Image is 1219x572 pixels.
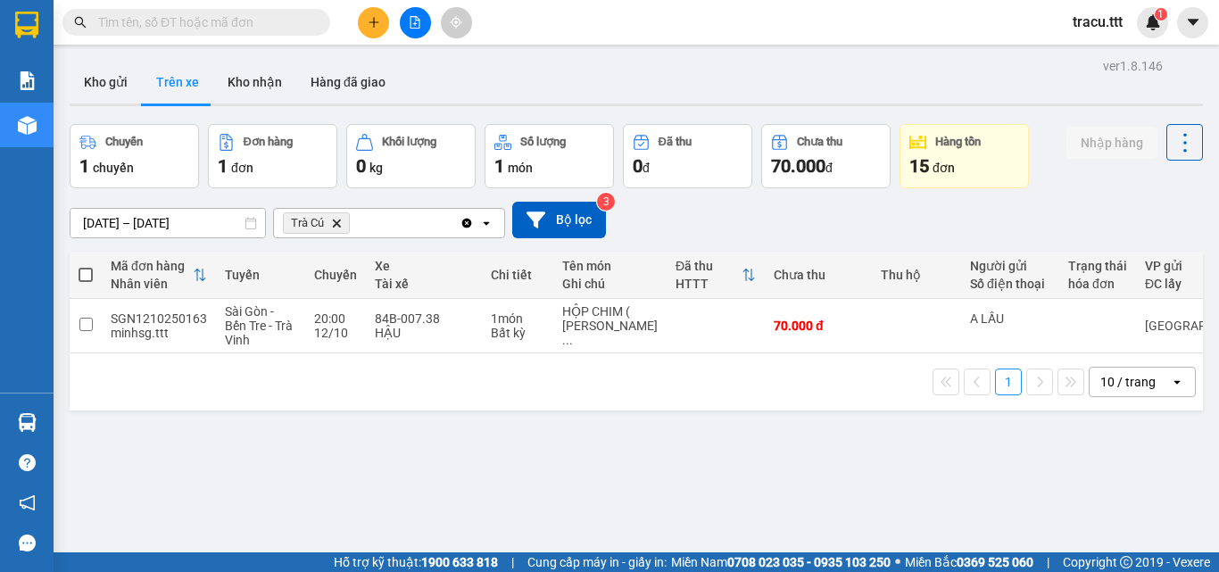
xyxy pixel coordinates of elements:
span: 0 [633,155,643,177]
span: Sài Gòn - Bến Tre - Trà Vinh [225,304,293,347]
img: icon-new-feature [1145,14,1161,30]
span: Miền Nam [671,552,891,572]
button: Nhập hàng [1066,127,1157,159]
svg: open [1170,375,1184,389]
span: tracu.ttt [1058,11,1137,33]
button: Đã thu0đ [623,124,752,188]
button: aim [441,7,472,38]
button: plus [358,7,389,38]
div: Chuyến [105,136,143,148]
div: Trạng thái [1068,259,1127,273]
span: 1 [494,155,504,177]
span: 15 [909,155,929,177]
span: Trà Cú, close by backspace [283,212,350,234]
span: ... [562,333,573,347]
svg: Clear all [460,216,474,230]
span: plus [368,16,380,29]
div: Số điện thoại [970,277,1050,291]
span: file-add [409,16,421,29]
input: Select a date range. [70,209,265,237]
span: search [74,16,87,29]
span: chuyến [93,161,134,175]
button: file-add [400,7,431,38]
button: Bộ lọc [512,202,606,238]
svg: open [479,216,493,230]
div: Tuyến [225,268,296,282]
div: 70.000 đ [774,319,863,333]
strong: 0369 525 060 [957,555,1033,569]
button: Trên xe [142,61,213,104]
sup: 3 [597,193,615,211]
span: 70.000 [771,155,825,177]
span: đ [643,161,650,175]
div: Đã thu [659,136,692,148]
span: ⚪️ [895,559,900,566]
div: Xe [375,259,473,273]
div: 1 món [491,311,544,326]
div: HẬU [375,326,473,340]
div: Thu hộ [881,268,952,282]
span: Trà Cú [291,216,324,230]
img: warehouse-icon [18,413,37,432]
button: Khối lượng0kg [346,124,476,188]
div: A LẦU [970,311,1050,326]
img: warehouse-icon [18,116,37,135]
span: đơn [231,161,253,175]
div: minhsg.ttt [111,326,207,340]
sup: 1 [1155,8,1167,21]
span: 1 [218,155,228,177]
div: Tên món [562,259,658,273]
div: 84B-007.38 [375,311,473,326]
div: Chuyến [314,268,357,282]
span: Hỗ trợ kỹ thuật: [334,552,498,572]
span: | [511,552,514,572]
button: Đơn hàng1đơn [208,124,337,188]
input: Selected Trà Cú. [353,214,355,232]
div: HỘP CHIM ( CHẾT KHÔNG ĐỀN ) [562,304,658,347]
div: SGN1210250163 [111,311,207,326]
th: Toggle SortBy [667,252,765,299]
span: đơn [933,161,955,175]
div: ver 1.8.146 [1103,56,1163,76]
button: 1 [995,369,1022,395]
div: 12/10 [314,326,357,340]
div: Chưa thu [797,136,842,148]
span: 0 [356,155,366,177]
div: Người gửi [970,259,1050,273]
div: Số lượng [520,136,566,148]
span: notification [19,494,36,511]
div: 10 / trang [1100,373,1156,391]
div: Khối lượng [382,136,436,148]
input: Tìm tên, số ĐT hoặc mã đơn [98,12,309,32]
div: Đã thu [676,259,742,273]
img: solution-icon [18,71,37,90]
div: Mã đơn hàng [111,259,193,273]
div: Chi tiết [491,268,544,282]
span: message [19,535,36,551]
button: caret-down [1177,7,1208,38]
svg: Delete [331,218,342,228]
span: món [508,161,533,175]
button: Chưa thu70.000đ [761,124,891,188]
div: hóa đơn [1068,277,1127,291]
strong: 1900 633 818 [421,555,498,569]
button: Hàng tồn15đơn [900,124,1029,188]
div: 20:00 [314,311,357,326]
th: Toggle SortBy [102,252,216,299]
span: copyright [1120,556,1132,568]
span: | [1047,552,1049,572]
button: Kho gửi [70,61,142,104]
span: 1 [79,155,89,177]
div: Tài xế [375,277,473,291]
span: Miền Bắc [905,552,1033,572]
span: đ [825,161,833,175]
span: caret-down [1185,14,1201,30]
div: Đơn hàng [244,136,293,148]
span: aim [450,16,462,29]
div: Chưa thu [774,268,863,282]
span: kg [369,161,383,175]
strong: 0708 023 035 - 0935 103 250 [727,555,891,569]
div: Nhân viên [111,277,193,291]
span: 1 [1157,8,1164,21]
div: Ghi chú [562,277,658,291]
